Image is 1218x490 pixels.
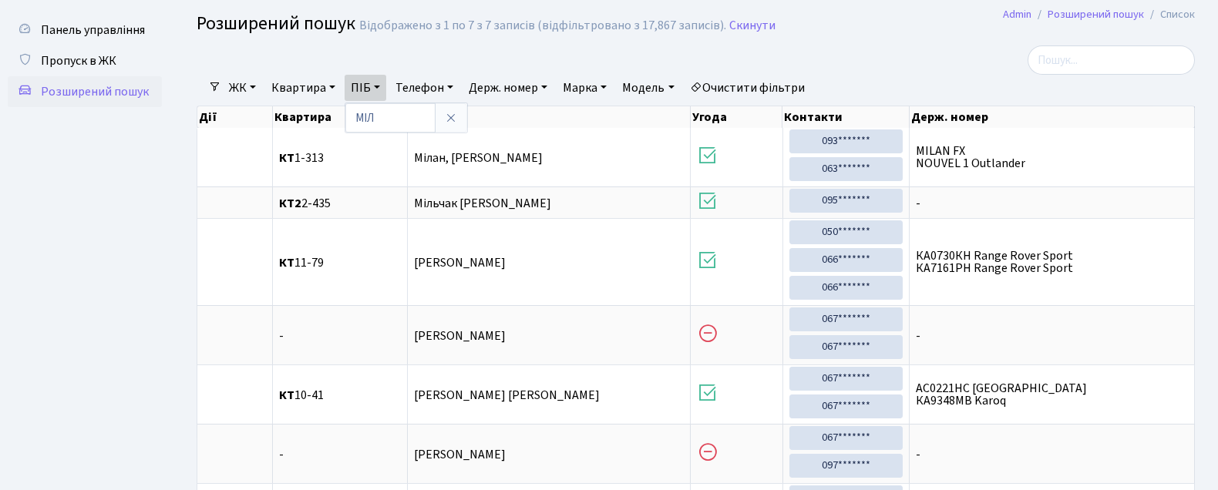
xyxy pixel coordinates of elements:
span: Мільчак [PERSON_NAME] [414,195,551,212]
span: 11-79 [279,257,401,269]
li: Список [1144,6,1195,23]
a: Admin [1003,6,1031,22]
span: Мілан, [PERSON_NAME] [414,149,543,166]
b: КТ [279,254,294,271]
span: 1-313 [279,152,401,164]
th: Квартира [273,106,408,128]
a: ЖК [223,75,262,101]
span: [PERSON_NAME] [414,254,506,271]
span: - [916,448,1188,461]
span: Пропуск в ЖК [41,52,116,69]
a: Пропуск в ЖК [8,45,162,76]
span: 10-41 [279,389,401,401]
span: Панель управління [41,22,145,39]
a: Держ. номер [463,75,553,101]
a: Розширений пошук [8,76,162,107]
span: [PERSON_NAME] [414,327,506,344]
th: Дії [197,106,273,128]
span: - [916,330,1188,342]
span: AC0221HC [GEOGRAPHIC_DATA] КА9348МВ Karoq [916,382,1188,407]
a: Марка [557,75,613,101]
a: Очистити фільтри [684,75,811,101]
span: - [279,448,401,461]
span: Розширений пошук [197,10,355,37]
a: Телефон [389,75,459,101]
b: КТ [279,387,294,404]
span: - [279,330,401,342]
a: Скинути [729,18,776,33]
b: КТ2 [279,195,301,212]
span: - [916,197,1188,210]
th: Контакти [782,106,909,128]
th: ПІБ [408,106,691,128]
input: Пошук... [1028,45,1195,75]
a: Квартира [265,75,342,101]
a: ПІБ [345,75,386,101]
span: Розширений пошук [41,83,149,100]
span: [PERSON_NAME] [414,446,506,463]
div: Відображено з 1 по 7 з 7 записів (відфільтровано з 17,867 записів). [359,18,726,33]
a: Розширений пошук [1048,6,1144,22]
th: Держ. номер [910,106,1195,128]
th: Угода [691,106,783,128]
span: 2-435 [279,197,401,210]
span: КА0730КН Range Rover Sport КА7161РН Range Rover Sport [916,250,1188,274]
span: MILAN FX NOUVEL 1 Outlander [916,145,1188,169]
b: КТ [279,149,294,166]
a: Панель управління [8,15,162,45]
span: [PERSON_NAME] [PERSON_NAME] [414,387,600,404]
a: Модель [616,75,680,101]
